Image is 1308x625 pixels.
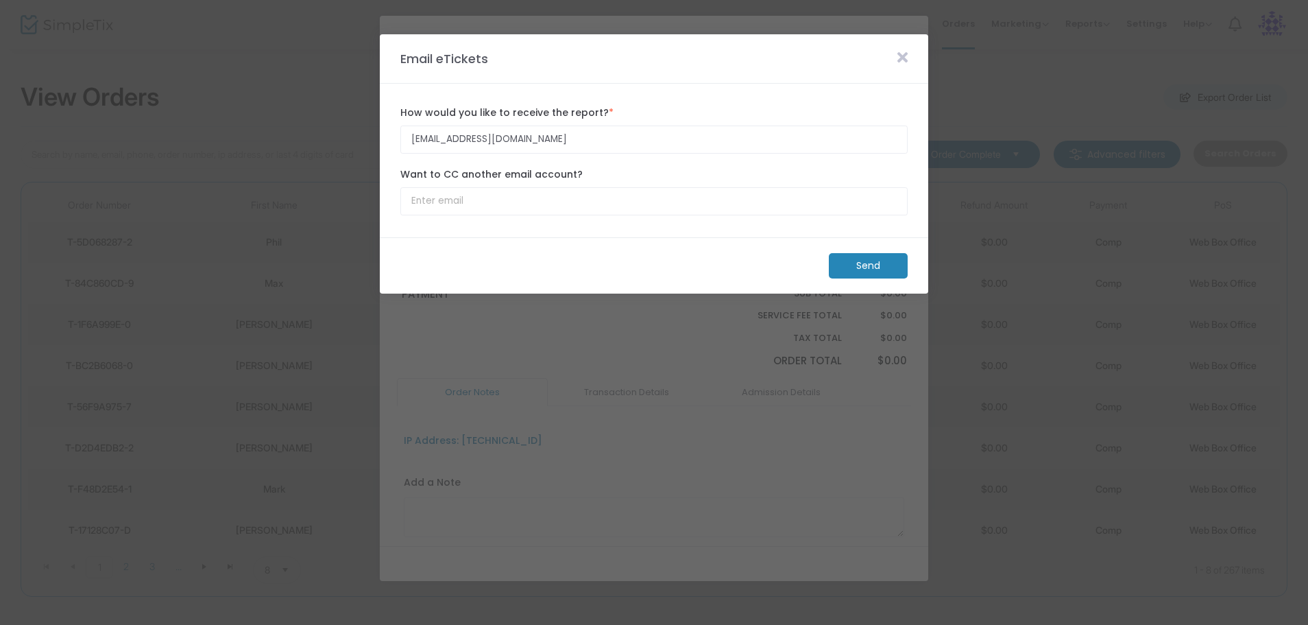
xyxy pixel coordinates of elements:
[400,126,908,154] input: Enter email
[400,187,908,215] input: Enter email
[393,49,495,68] m-panel-title: Email eTickets
[400,106,908,120] label: How would you like to receive the report?
[400,167,908,182] label: Want to CC another email account?
[380,34,928,84] m-panel-header: Email eTickets
[829,253,908,279] m-button: Send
